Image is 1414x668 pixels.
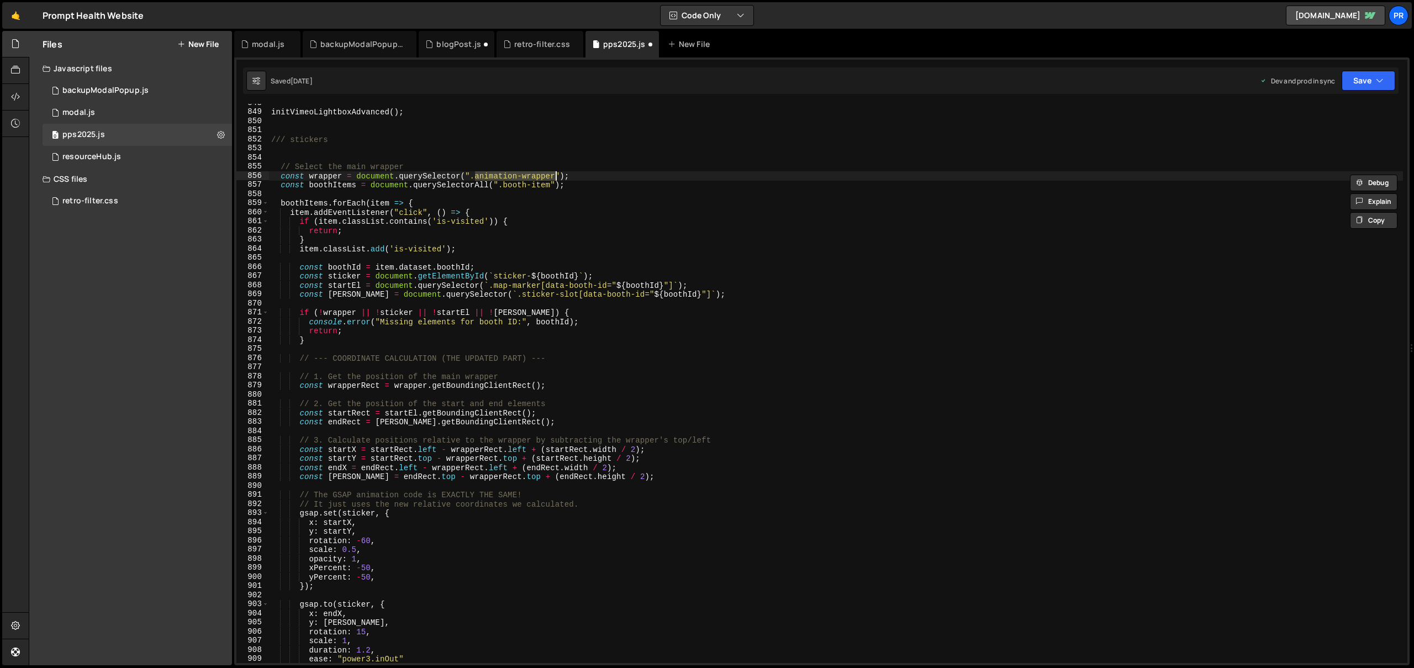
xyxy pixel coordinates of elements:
[236,262,269,272] div: 866
[1286,6,1385,25] a: [DOMAIN_NAME]
[236,499,269,509] div: 892
[668,39,714,50] div: New File
[236,536,269,545] div: 896
[236,135,269,144] div: 852
[236,372,269,381] div: 878
[236,599,269,609] div: 903
[177,40,219,49] button: New File
[236,271,269,281] div: 867
[236,107,269,117] div: 849
[252,39,284,50] div: modal.js
[236,335,269,345] div: 874
[236,445,269,454] div: 886
[236,153,269,162] div: 854
[236,171,269,181] div: 856
[236,627,269,637] div: 906
[236,490,269,499] div: 891
[236,591,269,600] div: 902
[236,344,269,354] div: 875
[236,162,269,171] div: 855
[1350,175,1397,191] button: Debug
[236,125,269,135] div: 851
[236,390,269,399] div: 880
[236,472,269,481] div: 889
[43,9,144,22] div: Prompt Health Website
[236,198,269,208] div: 859
[236,235,269,244] div: 863
[236,454,269,463] div: 887
[236,117,269,126] div: 850
[236,481,269,491] div: 890
[236,290,269,299] div: 869
[236,435,269,445] div: 885
[236,399,269,408] div: 881
[236,144,269,153] div: 853
[43,146,232,168] div: 16625/45859.js
[236,417,269,427] div: 883
[29,168,232,190] div: CSS files
[236,354,269,363] div: 876
[236,226,269,235] div: 862
[236,527,269,536] div: 895
[43,102,232,124] div: 16625/46324.js
[1350,193,1397,210] button: Explain
[236,208,269,217] div: 860
[320,39,403,50] div: backupModalPopup.js
[1350,212,1397,229] button: Copy
[236,572,269,582] div: 900
[62,196,118,206] div: retro-filter.css
[291,76,313,86] div: [DATE]
[236,463,269,472] div: 888
[236,253,269,262] div: 865
[236,362,269,372] div: 877
[52,132,59,140] span: 0
[236,427,269,436] div: 884
[2,2,29,29] a: 🤙
[236,518,269,527] div: 894
[236,545,269,554] div: 897
[236,645,269,655] div: 908
[1389,6,1408,25] a: Pr
[43,124,232,146] div: 16625/45293.js
[236,244,269,254] div: 864
[603,39,646,50] div: pps2025.js
[514,39,570,50] div: retro-filter.css
[236,636,269,645] div: 907
[236,217,269,226] div: 861
[236,508,269,518] div: 893
[436,39,481,50] div: blogPost.js
[236,326,269,335] div: 873
[62,130,105,140] div: pps2025.js
[236,618,269,627] div: 905
[236,654,269,664] div: 909
[236,299,269,308] div: 870
[271,76,313,86] div: Saved
[43,80,232,102] div: 16625/45860.js
[43,190,232,212] div: 16625/45443.css
[236,609,269,618] div: 904
[29,57,232,80] div: Javascript files
[1260,76,1335,86] div: Dev and prod in sync
[236,381,269,390] div: 879
[236,180,269,190] div: 857
[62,108,95,118] div: modal.js
[236,563,269,572] div: 899
[236,190,269,199] div: 858
[62,152,121,162] div: resourceHub.js
[43,38,62,50] h2: Files
[236,317,269,327] div: 872
[236,554,269,564] div: 898
[62,86,149,96] div: backupModalPopup.js
[236,408,269,418] div: 882
[661,6,753,25] button: Code Only
[236,281,269,290] div: 868
[1342,71,1395,91] button: Save
[236,308,269,317] div: 871
[236,581,269,591] div: 901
